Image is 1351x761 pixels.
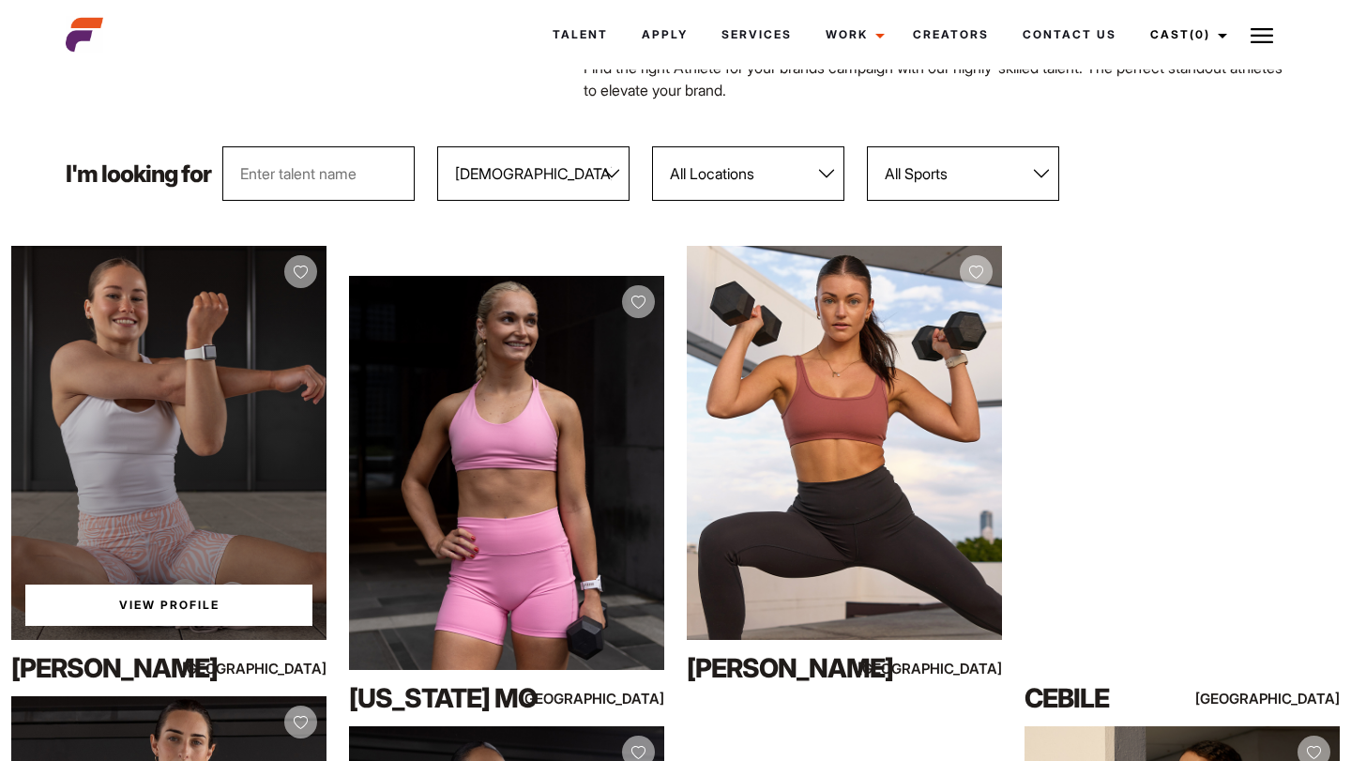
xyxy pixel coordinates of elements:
a: Work [809,9,896,60]
a: Creators [896,9,1006,60]
a: Contact Us [1006,9,1133,60]
div: [GEOGRAPHIC_DATA] [232,657,326,680]
div: [GEOGRAPHIC_DATA] [907,657,1002,680]
p: Find the right Athlete for your brands campaign with our highly-skilled talent. The perfect stand... [584,56,1286,101]
img: cropped-aefm-brand-fav-22-square.png [66,16,103,53]
div: [PERSON_NAME] [687,649,876,687]
a: Talent [536,9,625,60]
div: [PERSON_NAME] [11,649,201,687]
div: Cebile [1025,679,1214,717]
div: [US_STATE] Mo [349,679,539,717]
a: Cast(0) [1133,9,1238,60]
div: [GEOGRAPHIC_DATA] [1245,687,1340,710]
p: I'm looking for [66,162,211,186]
img: Burger icon [1251,24,1273,47]
div: [GEOGRAPHIC_DATA] [569,687,664,710]
input: Enter talent name [222,146,415,201]
a: Services [705,9,809,60]
span: (0) [1190,27,1210,41]
a: View Mia Ja'sProfile [25,585,312,626]
a: Apply [625,9,705,60]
